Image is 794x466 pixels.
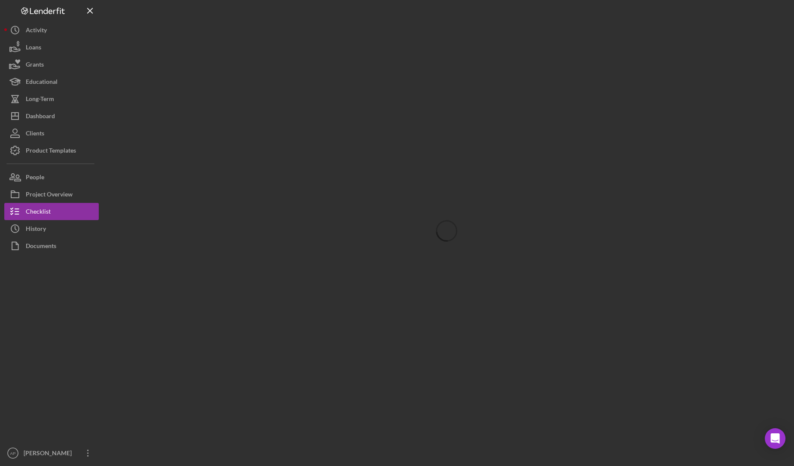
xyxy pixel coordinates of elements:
[4,220,99,237] button: History
[26,142,76,161] div: Product Templates
[4,39,99,56] button: Loans
[26,203,51,222] div: Checklist
[765,428,785,449] div: Open Intercom Messenger
[26,21,47,41] div: Activity
[4,445,99,462] button: AP[PERSON_NAME]
[4,203,99,220] button: Checklist
[4,186,99,203] button: Project Overview
[26,169,44,188] div: People
[4,169,99,186] button: People
[26,90,54,110] div: Long-Term
[4,125,99,142] button: Clients
[26,220,46,239] div: History
[4,107,99,125] button: Dashboard
[26,56,44,75] div: Grants
[10,451,16,456] text: AP
[4,90,99,107] button: Long-Term
[26,39,41,58] div: Loans
[26,73,58,92] div: Educational
[4,142,99,159] button: Product Templates
[4,56,99,73] button: Grants
[4,237,99,254] button: Documents
[4,73,99,90] button: Educational
[4,21,99,39] button: Activity
[26,237,56,257] div: Documents
[26,107,55,127] div: Dashboard
[26,125,44,144] div: Clients
[21,445,77,464] div: [PERSON_NAME]
[26,186,73,205] div: Project Overview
